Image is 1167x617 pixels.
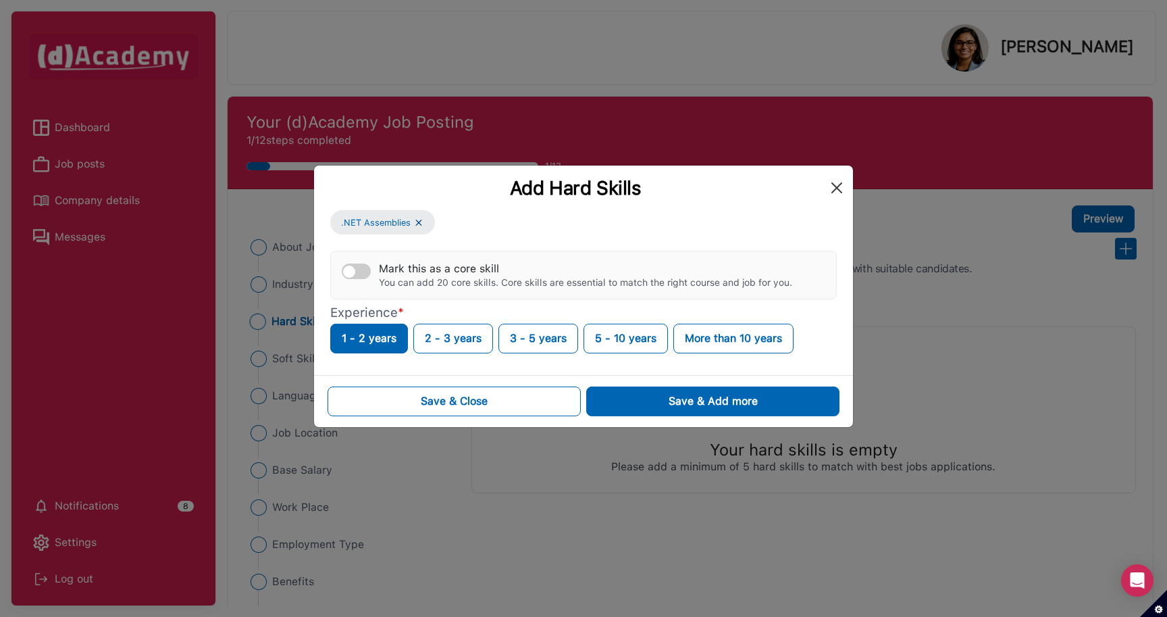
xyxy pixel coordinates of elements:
[1140,590,1167,617] button: Set cookie preferences
[586,387,839,416] button: Save & Add more
[342,264,371,279] button: Mark this as a core skillYou can add 20 core skills. Core skills are essential to match the right...
[325,176,826,199] div: Add Hard Skills
[379,277,792,289] div: You can add 20 core skills. Core skills are essential to match the right course and job for you.
[330,210,435,235] button: .NET Assemblies
[583,324,668,353] button: 5 - 10 years
[826,177,848,199] button: Close
[330,305,837,321] p: Experience
[498,324,578,353] button: 3 - 5 years
[673,324,794,353] button: More than 10 years
[341,216,411,230] span: .NET Assemblies
[330,324,408,353] button: 1 - 2 years
[669,393,758,410] div: Save & Add more
[413,324,493,353] button: 2 - 3 years
[379,262,792,275] div: Mark this as a core skill
[421,393,488,410] div: Save & Close
[328,387,581,416] button: Save & Close
[413,217,424,228] img: ...
[1121,564,1153,597] div: Open Intercom Messenger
